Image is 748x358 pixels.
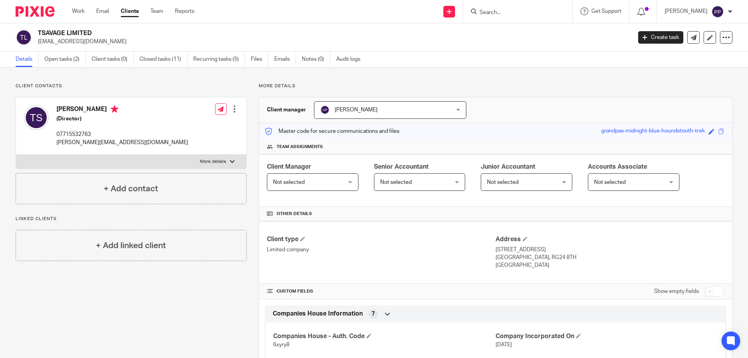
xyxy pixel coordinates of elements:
img: svg%3E [24,105,49,130]
span: Not selected [273,180,305,185]
a: Closed tasks (11) [139,52,187,67]
a: Clients [121,7,139,15]
h2: TSAVAGE LIMITED [38,29,509,37]
span: Not selected [380,180,412,185]
span: 7 [372,310,375,318]
p: [GEOGRAPHIC_DATA], RG24 8TH [496,254,724,261]
span: Senior Accountant [374,164,429,170]
a: Details [16,52,39,67]
a: Files [251,52,268,67]
span: Junior Accountant [481,164,535,170]
h4: [PERSON_NAME] [56,105,188,115]
span: Companies House Information [273,310,363,318]
p: [EMAIL_ADDRESS][DOMAIN_NAME] [38,38,626,46]
span: Other details [277,211,312,217]
a: Open tasks (2) [44,52,86,67]
p: Limited company [267,246,496,254]
img: svg%3E [711,5,724,18]
img: svg%3E [320,105,330,115]
h4: + Add contact [104,183,158,195]
a: Create task [638,31,683,44]
a: Reports [175,7,194,15]
p: 07715532763 [56,131,188,138]
span: Client Manager [267,164,311,170]
p: More details [259,83,732,89]
img: Pixie [16,6,55,17]
span: [DATE] [496,342,512,347]
span: Accounts Associate [588,164,647,170]
a: Team [150,7,163,15]
h5: (Director) [56,115,188,123]
span: Team assignments [277,144,323,150]
label: Show empty fields [654,287,699,295]
span: Get Support [591,9,621,14]
h3: Client manager [267,106,306,114]
p: More details [200,159,226,165]
p: [PERSON_NAME][EMAIL_ADDRESS][DOMAIN_NAME] [56,139,188,146]
h4: Companies House - Auth. Code [273,332,496,340]
h4: Address [496,235,724,243]
h4: + Add linked client [96,240,166,252]
p: Master code for secure communications and files [265,127,399,135]
p: [STREET_ADDRESS] [496,246,724,254]
span: Not selected [487,180,519,185]
h4: CUSTOM FIELDS [267,288,496,295]
h4: Company Incorporated On [496,332,718,340]
a: Work [72,7,85,15]
img: svg%3E [16,29,32,46]
p: Client contacts [16,83,247,89]
a: Email [96,7,109,15]
p: [PERSON_NAME] [665,7,707,15]
a: Emails [274,52,296,67]
h4: Client type [267,235,496,243]
a: Client tasks (0) [92,52,134,67]
a: Recurring tasks (5) [193,52,245,67]
span: [PERSON_NAME] [335,107,378,113]
i: Primary [111,105,118,113]
a: Audit logs [336,52,366,67]
p: Linked clients [16,216,247,222]
span: Not selected [594,180,626,185]
span: 6xyry8 [273,342,289,347]
input: Search [479,9,549,16]
p: [GEOGRAPHIC_DATA] [496,261,724,269]
a: Notes (0) [302,52,330,67]
div: grandpas-midnight-blue-houndstooth-trek [601,127,705,136]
